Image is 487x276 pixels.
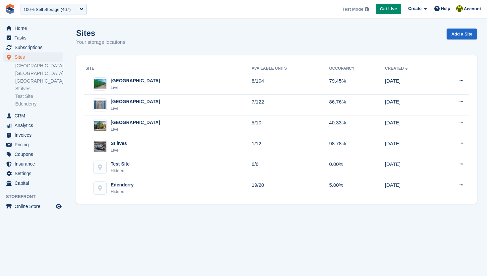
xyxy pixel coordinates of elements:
[111,98,160,105] div: [GEOGRAPHIC_DATA]
[3,150,63,159] a: menu
[408,5,421,12] span: Create
[3,202,63,211] a: menu
[365,7,369,11] img: icon-info-grey-7440780725fd019a000dd9b08b2336e03edf1995a4989e88bcd33f0948082b44.svg
[15,86,63,92] a: St iIves
[94,121,106,130] img: Image of Richmond Main site
[385,157,438,178] td: [DATE]
[15,111,54,120] span: CRM
[111,105,160,112] div: Live
[441,5,450,12] span: Help
[385,74,438,95] td: [DATE]
[380,6,397,12] span: Get Live
[111,126,160,133] div: Live
[447,29,477,39] a: Add a Site
[3,52,63,62] a: menu
[252,95,329,115] td: 7/122
[94,161,106,173] img: Test Site site image placeholder
[3,43,63,52] a: menu
[15,43,54,52] span: Subscriptions
[111,181,134,188] div: Edenderry
[84,63,252,74] th: Site
[329,136,385,157] td: 98.78%
[329,115,385,136] td: 40.33%
[3,111,63,120] a: menu
[252,115,329,136] td: 5/10
[3,169,63,178] a: menu
[252,74,329,95] td: 8/104
[15,63,63,69] a: [GEOGRAPHIC_DATA]
[76,29,125,37] h1: Sites
[15,78,63,84] a: [GEOGRAPHIC_DATA]
[3,178,63,188] a: menu
[6,193,66,200] span: Storefront
[329,63,385,74] th: Occupancy
[3,159,63,169] a: menu
[385,115,438,136] td: [DATE]
[385,66,409,71] a: Created
[3,140,63,149] a: menu
[15,159,54,169] span: Insurance
[15,52,54,62] span: Sites
[385,95,438,115] td: [DATE]
[111,119,160,126] div: [GEOGRAPHIC_DATA]
[111,84,160,91] div: Live
[15,178,54,188] span: Capital
[15,33,54,42] span: Tasks
[464,6,481,12] span: Account
[329,157,385,178] td: 0.00%
[329,95,385,115] td: 86.76%
[94,79,106,89] img: Image of Nottingham site
[24,6,71,13] div: 100% Self Storage (467)
[5,4,15,14] img: stora-icon-8386f47178a22dfd0bd8f6a31ec36ba5ce8667c1dd55bd0f319d3a0aa187defe.svg
[111,161,130,168] div: Test Site
[15,150,54,159] span: Coupons
[252,178,329,198] td: 19/20
[385,178,438,198] td: [DATE]
[15,93,63,100] a: Test Site
[111,168,130,174] div: Hidden
[15,70,63,77] a: [GEOGRAPHIC_DATA]
[342,6,363,13] span: Test Mode
[376,4,401,15] a: Get Live
[94,141,106,151] img: Image of St iIves site
[385,136,438,157] td: [DATE]
[3,121,63,130] a: menu
[111,147,127,154] div: Live
[15,121,54,130] span: Analytics
[3,24,63,33] a: menu
[94,182,106,194] img: Edenderry site image placeholder
[329,74,385,95] td: 79.45%
[55,202,63,210] a: Preview store
[15,101,63,107] a: Edenderry
[3,33,63,42] a: menu
[94,101,106,109] img: Image of Leicester site
[76,38,125,46] p: Your storage locations
[111,188,134,195] div: Hidden
[252,136,329,157] td: 1/12
[111,77,160,84] div: [GEOGRAPHIC_DATA]
[15,169,54,178] span: Settings
[456,5,463,12] img: Rob Sweeney
[15,140,54,149] span: Pricing
[15,202,54,211] span: Online Store
[252,157,329,178] td: 6/6
[15,24,54,33] span: Home
[252,63,329,74] th: Available Units
[15,130,54,140] span: Invoices
[111,140,127,147] div: St iIves
[329,178,385,198] td: 5.00%
[3,130,63,140] a: menu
